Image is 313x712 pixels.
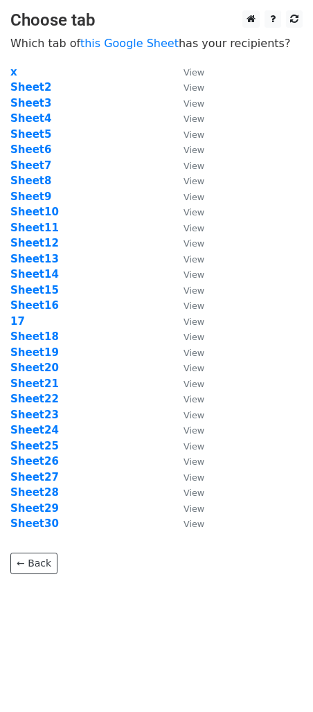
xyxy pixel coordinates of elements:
strong: Sheet5 [10,128,51,141]
a: View [170,237,204,249]
small: View [184,456,204,467]
small: View [184,207,204,217]
small: View [184,348,204,358]
a: Sheet9 [10,190,51,203]
small: View [184,114,204,124]
a: View [170,128,204,141]
small: View [184,176,204,186]
a: View [170,268,204,281]
a: View [170,97,204,109]
a: this Google Sheet [80,37,179,50]
a: Sheet4 [10,112,51,125]
a: View [170,284,204,296]
small: View [184,161,204,171]
small: View [184,67,204,78]
strong: Sheet23 [10,409,59,421]
a: Sheet10 [10,206,59,218]
small: View [184,238,204,249]
a: Sheet24 [10,424,59,436]
a: View [170,299,204,312]
a: Sheet21 [10,377,59,390]
small: View [184,504,204,514]
small: View [184,363,204,373]
strong: Sheet8 [10,175,51,187]
small: View [184,130,204,140]
a: View [170,502,204,515]
a: View [170,517,204,530]
a: View [170,330,204,343]
a: Sheet19 [10,346,59,359]
small: View [184,82,204,93]
small: View [184,223,204,233]
small: View [184,98,204,109]
a: Sheet30 [10,517,59,530]
a: Sheet13 [10,253,59,265]
p: Which tab of has your recipients? [10,36,303,51]
a: 17 [10,315,25,328]
a: Sheet28 [10,486,59,499]
small: View [184,394,204,404]
a: View [170,440,204,452]
a: View [170,66,204,78]
h3: Choose tab [10,10,303,30]
a: View [170,409,204,421]
small: View [184,441,204,452]
small: View [184,269,204,280]
a: View [170,486,204,499]
a: Sheet22 [10,393,59,405]
a: View [170,253,204,265]
a: Sheet16 [10,299,59,312]
a: View [170,159,204,172]
a: View [170,206,204,218]
strong: Sheet7 [10,159,51,172]
a: x [10,66,17,78]
a: Sheet27 [10,471,59,483]
a: View [170,455,204,468]
a: View [170,112,204,125]
small: View [184,332,204,342]
strong: Sheet29 [10,502,59,515]
strong: Sheet12 [10,237,59,249]
a: ← Back [10,553,57,574]
small: View [184,192,204,202]
small: View [184,317,204,327]
a: Sheet15 [10,284,59,296]
a: View [170,222,204,234]
a: View [170,346,204,359]
a: View [170,175,204,187]
small: View [184,410,204,420]
a: Sheet3 [10,97,51,109]
a: Sheet25 [10,440,59,452]
small: View [184,285,204,296]
small: View [184,519,204,529]
a: Sheet14 [10,268,59,281]
a: Sheet11 [10,222,59,234]
a: View [170,143,204,156]
a: Sheet2 [10,81,51,94]
small: View [184,488,204,498]
strong: Sheet20 [10,362,59,374]
a: View [170,362,204,374]
strong: Sheet26 [10,455,59,468]
a: Sheet18 [10,330,59,343]
small: View [184,254,204,265]
a: View [170,424,204,436]
a: Sheet6 [10,143,51,156]
small: View [184,379,204,389]
a: View [170,393,204,405]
